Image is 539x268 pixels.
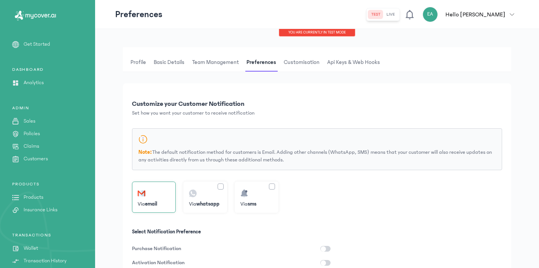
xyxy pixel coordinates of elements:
[129,53,152,72] button: Profile
[138,148,496,164] p: The default notification method for customers is Email. Adding other channels (WhatsApp, SMS) mea...
[24,155,48,163] p: Customers
[24,117,35,125] p: Sales
[445,10,505,19] p: Hello [PERSON_NAME]
[115,8,162,21] p: Preferences
[282,53,326,72] button: Customisation
[129,53,148,72] span: Profile
[152,53,186,72] span: Basic details
[326,53,386,72] button: Api Keys & Web hooks
[24,142,39,150] p: Claims
[24,244,38,252] p: Wallet
[191,53,245,72] button: Team Management
[189,200,221,208] p: Via
[132,99,502,109] p: Customize your Customer Notification
[196,201,219,207] span: whatsapp
[248,201,256,207] span: sms
[24,206,57,214] p: Insurance Links
[24,130,40,138] p: Policies
[423,7,438,22] div: EA
[383,10,398,19] button: live
[24,40,50,48] p: Get Started
[24,257,67,265] p: Transaction History
[145,201,157,207] span: email
[245,53,282,72] button: Preferences
[368,10,383,19] button: test
[152,53,191,72] button: Basic details
[132,109,502,117] p: Set how you want your customer to receive notification
[132,242,314,256] p: Purchase Notification
[138,200,170,208] p: Via
[240,200,273,208] p: Via
[423,7,519,22] button: EAHello [PERSON_NAME]
[138,149,152,155] span: Note:
[282,53,321,72] span: Customisation
[191,53,240,72] span: Team Management
[279,29,355,37] div: You are currently in TEST MODE
[245,53,278,72] span: Preferences
[24,79,44,87] p: Analytics
[326,53,382,72] span: Api Keys & Web hooks
[132,228,502,236] p: Select Notification Preference
[24,193,43,201] p: Products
